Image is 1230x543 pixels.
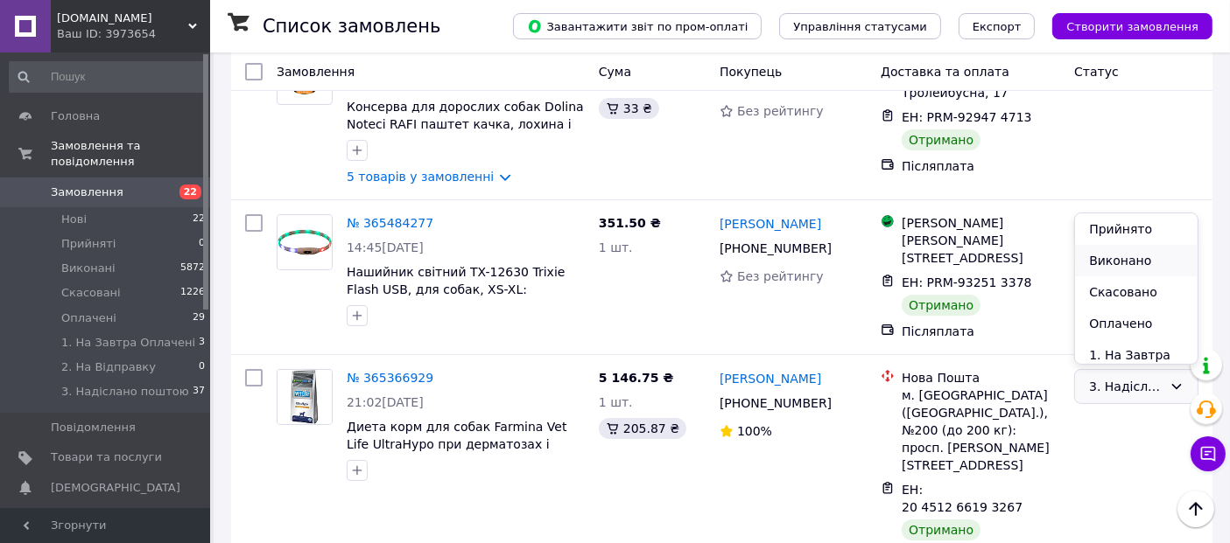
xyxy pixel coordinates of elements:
span: 2. На Відправку [61,359,156,375]
div: 33 ₴ [599,98,659,119]
li: Скасовано [1075,276,1198,308]
span: 100% [737,424,772,438]
li: Прийнято [1075,213,1198,245]
span: 5 146.75 ₴ [599,371,674,385]
span: Головна [51,108,100,124]
a: [PERSON_NAME] [720,215,821,233]
button: Завантажити звіт по пром-оплаті [513,13,762,39]
img: Фото товару [278,215,332,269]
div: Нова Пошта [902,369,1060,386]
a: 5 товарів у замовленні [347,170,494,184]
span: Без рейтингу [737,104,824,118]
span: 3 [199,335,205,351]
button: Управління статусами [779,13,941,39]
div: Післяплата [902,157,1060,175]
span: 5872 [180,261,205,276]
span: Товари та послуги [51,449,162,465]
img: Фото товару [278,370,332,424]
span: 3. Надіслано поштою [61,384,189,400]
span: Доставка та оплата [881,65,1009,79]
span: Завантажити звіт по пром-оплаті [527,18,748,34]
span: Скасовані [61,285,121,301]
span: Без рейтингу [737,269,824,283]
span: Виконані [61,261,116,276]
button: Чат з покупцем [1191,436,1226,471]
button: Експорт [959,13,1036,39]
span: 0 [199,359,205,375]
span: Експорт [973,20,1022,33]
span: ЕН: PRM-92947 4713 [902,110,1031,124]
span: [DEMOGRAPHIC_DATA] [51,480,180,496]
a: Фото товару [277,214,333,270]
span: 22 [193,212,205,227]
span: Управління статусами [793,20,927,33]
a: Диета корм для собак Farmina Vet Life UltraHypo при дерматозах і надмірному випаданні волосся - 1... [347,420,576,486]
div: [PHONE_NUMBER] [716,391,835,415]
div: Ваш ID: 3973654 [57,26,210,42]
span: Прийняті [61,236,116,252]
span: 1226 [180,285,205,301]
span: 1 шт. [599,395,633,409]
li: Виконано [1075,245,1198,276]
span: Замовлення та повідомлення [51,138,210,170]
span: SNOOPYZOO.COM.UA [57,10,188,26]
span: Нові [61,212,87,227]
li: Оплачено [1075,308,1198,339]
div: Отримано [902,129,980,150]
input: Пошук [9,61,207,93]
div: Післяплата [902,323,1060,340]
button: Наверх [1177,491,1214,527]
span: Замовлення [277,65,355,79]
span: Замовлення [51,184,123,200]
h1: Список замовлень [263,16,440,37]
div: [PERSON_NAME][STREET_ADDRESS] [902,232,1060,267]
span: 14:45[DATE] [347,240,424,254]
span: 0 [199,236,205,252]
div: [PERSON_NAME] [902,214,1060,232]
button: Створити замовлення [1052,13,1212,39]
span: ЕН: PRM-93251 3378 [902,275,1031,289]
span: Статус [1074,65,1119,79]
div: Отримано [902,519,980,540]
a: Консерва для дорослих собак Dolina Noteci RAFI паштет качка, лохина і журавлина, 400 г [347,100,584,149]
div: м. [GEOGRAPHIC_DATA] ([GEOGRAPHIC_DATA].), №200 (до 200 кг): просп. [PERSON_NAME][STREET_ADDRESS] [902,386,1060,474]
span: Створити замовлення [1066,20,1198,33]
span: 22 [179,184,201,199]
span: 1. На Завтра Оплачені [61,335,195,351]
span: 1 шт. [599,240,633,254]
div: [PHONE_NUMBER] [716,236,835,261]
span: 37 [193,384,205,400]
div: Отримано [902,295,980,316]
span: 29 [193,310,205,326]
a: № 365366929 [347,371,433,385]
div: 3. Надіслано поштою [1089,377,1163,396]
span: 21:02[DATE] [347,395,424,409]
a: Створити замовлення [1035,18,1212,32]
li: 1. На Завтра Оплачені [1075,339,1198,388]
a: № 365484277 [347,216,433,230]
span: 351.50 ₴ [599,216,661,230]
span: Оплачені [61,310,116,326]
span: ЕН: 20 4512 6619 3267 [902,483,1023,514]
a: Фото товару [277,369,333,425]
a: [PERSON_NAME] [720,370,821,387]
a: Нашийник світний TX-12630 Trixie Flash USB, для собак, XS-XL: 65см/16мм, різнокольоровий, XS-XL: ... [347,265,580,331]
span: Повідомлення [51,420,136,435]
div: 205.87 ₴ [599,418,686,439]
span: Покупець [720,65,782,79]
span: Cума [599,65,631,79]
